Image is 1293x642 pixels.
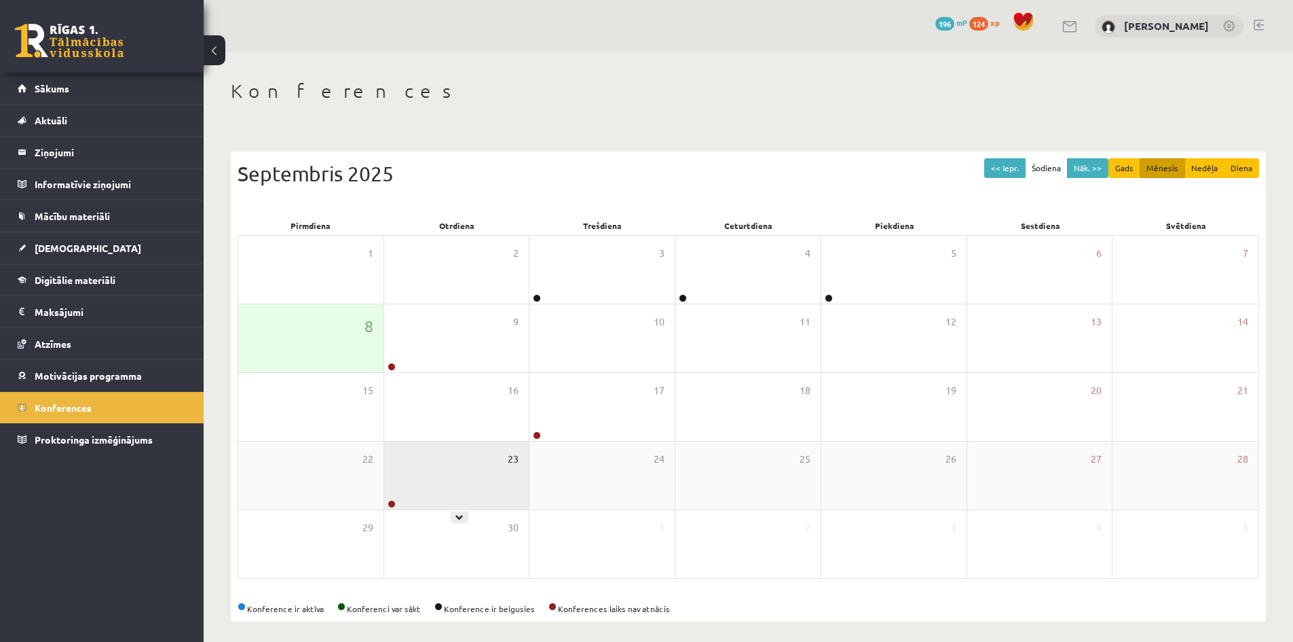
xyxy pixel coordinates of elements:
span: 2 [513,246,519,261]
a: Konferences [18,392,187,423]
button: << Iepr. [984,158,1026,178]
a: 124 xp [969,17,1006,28]
a: Maksājumi [18,296,187,327]
span: 27 [1091,452,1102,467]
div: Pirmdiena [238,216,383,235]
button: Mēnesis [1140,158,1185,178]
span: 7 [1243,246,1248,261]
span: 1 [368,246,373,261]
span: 19 [945,383,956,398]
div: Trešdiena [529,216,675,235]
span: 1 [659,520,664,535]
span: mP [956,17,967,28]
span: 18 [800,383,810,398]
span: 24 [654,452,664,467]
span: Aktuāli [35,114,67,126]
h1: Konferences [231,79,1266,103]
span: 26 [945,452,956,467]
button: Diena [1224,158,1259,178]
span: 11 [800,315,810,329]
a: Mācību materiāli [18,200,187,232]
a: Atzīmes [18,328,187,359]
span: Motivācijas programma [35,370,142,382]
span: 28 [1237,452,1248,467]
a: Motivācijas programma [18,360,187,391]
span: 3 [659,246,664,261]
span: 21 [1237,383,1248,398]
span: 4 [1096,520,1102,535]
span: xp [990,17,999,28]
a: Informatīvie ziņojumi [18,168,187,200]
legend: Maksājumi [35,296,187,327]
span: 23 [508,452,519,467]
span: 15 [362,383,373,398]
div: Piekdiena [821,216,967,235]
span: 5 [951,246,956,261]
span: Atzīmes [35,338,71,350]
span: 9 [513,315,519,329]
span: 30 [508,520,519,535]
span: 6 [1096,246,1102,261]
legend: Informatīvie ziņojumi [35,168,187,200]
a: [DEMOGRAPHIC_DATA] [18,232,187,264]
div: Svētdiena [1113,216,1259,235]
a: Sākums [18,73,187,104]
a: Digitālie materiāli [18,264,187,296]
a: Rīgas 1. Tālmācības vidusskola [15,24,124,58]
span: [DEMOGRAPHIC_DATA] [35,242,141,254]
span: 14 [1237,315,1248,329]
a: Aktuāli [18,105,187,136]
span: Digitālie materiāli [35,274,115,286]
legend: Ziņojumi [35,137,187,168]
button: Gads [1108,158,1140,178]
div: Otrdiena [383,216,529,235]
span: 29 [362,520,373,535]
img: Ingus Riciks [1102,20,1115,34]
a: [PERSON_NAME] [1124,19,1209,33]
a: 196 mP [935,17,967,28]
span: 17 [654,383,664,398]
button: Šodiena [1025,158,1068,178]
span: 20 [1091,383,1102,398]
span: 124 [969,17,988,31]
span: 8 [364,315,373,338]
div: Konference ir aktīva Konferenci var sākt Konference ir beigusies Konferences laiks nav atnācis [238,603,1259,615]
span: 5 [1243,520,1248,535]
span: Konferences [35,402,92,414]
span: 22 [362,452,373,467]
span: Proktoringa izmēģinājums [35,433,153,446]
div: Sestdiena [967,216,1113,235]
span: 4 [805,246,810,261]
span: Mācību materiāli [35,210,110,222]
span: 25 [800,452,810,467]
div: Ceturtdiena [675,216,821,235]
button: Nedēļa [1184,158,1224,178]
span: 16 [508,383,519,398]
span: 13 [1091,315,1102,329]
span: 12 [945,315,956,329]
span: 3 [951,520,956,535]
a: Ziņojumi [18,137,187,168]
span: 2 [805,520,810,535]
a: Proktoringa izmēģinājums [18,424,187,455]
span: 10 [654,315,664,329]
div: Septembris 2025 [238,158,1259,189]
span: Sākums [35,82,69,94]
button: Nāk. >> [1067,158,1108,178]
span: 196 [935,17,954,31]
